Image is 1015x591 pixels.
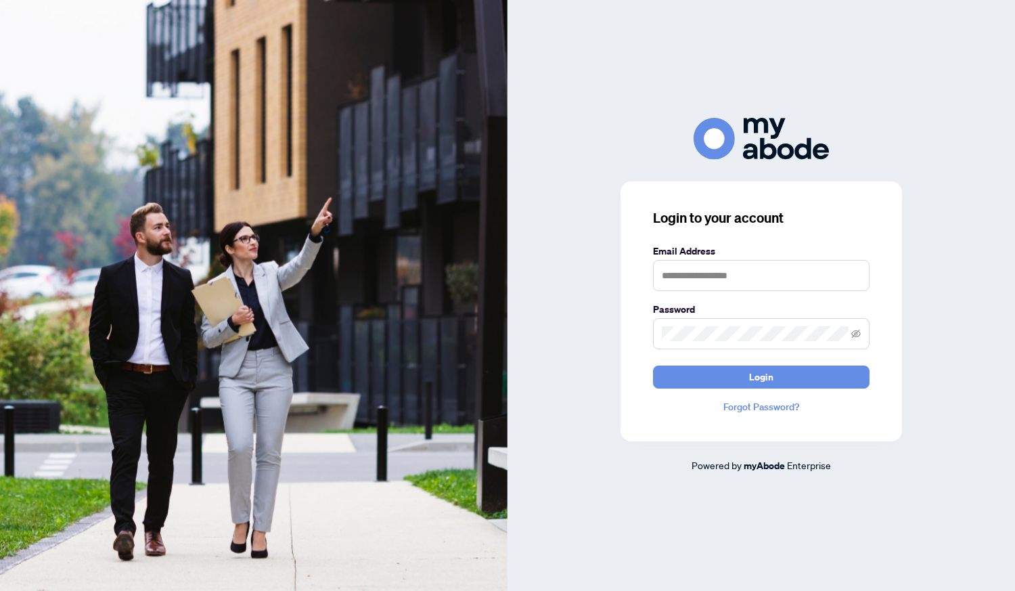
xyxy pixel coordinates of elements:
[744,458,785,473] a: myAbode
[653,302,870,317] label: Password
[653,399,870,414] a: Forgot Password?
[694,118,829,159] img: ma-logo
[653,366,870,389] button: Login
[692,459,742,471] span: Powered by
[851,329,861,338] span: eye-invisible
[653,209,870,227] h3: Login to your account
[749,366,773,388] span: Login
[787,459,831,471] span: Enterprise
[653,244,870,259] label: Email Address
